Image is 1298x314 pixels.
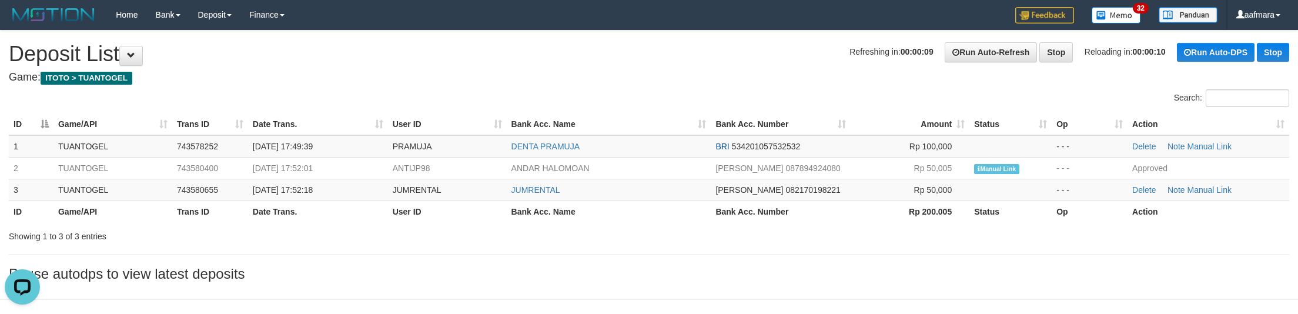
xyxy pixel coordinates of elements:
[9,157,53,179] td: 2
[9,42,1289,66] h1: Deposit List
[172,201,248,222] th: Trans ID
[253,185,313,195] span: [DATE] 17:52:18
[732,142,801,151] span: Copy 534201057532532 to clipboard
[1167,185,1185,195] a: Note
[511,142,580,151] a: DENTA PRAMUJA
[851,113,969,135] th: Amount: activate to sort column ascending
[53,135,172,158] td: TUANTOGEL
[507,113,711,135] th: Bank Acc. Name: activate to sort column ascending
[9,179,53,201] td: 3
[914,163,952,173] span: Rp 50,005
[1052,135,1128,158] td: - - -
[177,185,218,195] span: 743580655
[9,6,98,24] img: MOTION_logo.png
[1052,113,1128,135] th: Op: activate to sort column ascending
[253,163,313,173] span: [DATE] 17:52:01
[53,201,172,222] th: Game/API
[909,142,952,151] span: Rp 100,000
[1052,201,1128,222] th: Op
[53,179,172,201] td: TUANTOGEL
[393,185,441,195] span: JUMRENTAL
[785,185,840,195] span: Copy 082170198221 to clipboard
[172,113,248,135] th: Trans ID: activate to sort column ascending
[715,185,783,195] span: [PERSON_NAME]
[9,226,532,242] div: Showing 1 to 3 of 3 entries
[1187,142,1232,151] a: Manual Link
[1052,179,1128,201] td: - - -
[1174,89,1289,107] label: Search:
[53,113,172,135] th: Game/API: activate to sort column ascending
[1133,47,1166,56] strong: 00:00:10
[715,142,729,151] span: BRI
[1128,201,1289,222] th: Action
[388,113,507,135] th: User ID: activate to sort column ascending
[9,113,53,135] th: ID: activate to sort column descending
[711,113,851,135] th: Bank Acc. Number: activate to sort column ascending
[1015,7,1074,24] img: Feedback.jpg
[785,163,840,173] span: Copy 087894924080 to clipboard
[1085,47,1166,56] span: Reloading in:
[715,163,783,173] span: [PERSON_NAME]
[507,201,711,222] th: Bank Acc. Name
[974,164,1019,174] span: Manually Linked
[388,201,507,222] th: User ID
[1132,185,1156,195] a: Delete
[1177,43,1254,62] a: Run Auto-DPS
[248,113,388,135] th: Date Trans.: activate to sort column ascending
[177,142,218,151] span: 743578252
[1133,3,1149,14] span: 32
[1132,142,1156,151] a: Delete
[851,201,969,222] th: Rp 200.005
[1257,43,1289,62] a: Stop
[511,185,560,195] a: JUMRENTAL
[901,47,934,56] strong: 00:00:09
[253,142,313,151] span: [DATE] 17:49:39
[1128,157,1289,179] td: Approved
[1092,7,1141,24] img: Button%20Memo.svg
[41,72,132,85] span: ITOTO > TUANTOGEL
[9,72,1289,83] h4: Game:
[969,113,1052,135] th: Status: activate to sort column ascending
[1167,142,1185,151] a: Note
[1052,157,1128,179] td: - - -
[945,42,1037,62] a: Run Auto-Refresh
[53,157,172,179] td: TUANTOGEL
[1187,185,1232,195] a: Manual Link
[5,5,40,40] button: Open LiveChat chat widget
[1206,89,1289,107] input: Search:
[248,201,388,222] th: Date Trans.
[849,47,933,56] span: Refreshing in:
[711,201,851,222] th: Bank Acc. Number
[1159,7,1217,23] img: panduan.png
[393,163,430,173] span: ANTIJP98
[393,142,432,151] span: PRAMUJA
[177,163,218,173] span: 743580400
[914,185,952,195] span: Rp 50,000
[9,201,53,222] th: ID
[511,163,590,173] a: ANDAR HALOMOAN
[9,266,1289,282] h3: Pause autodps to view latest deposits
[969,201,1052,222] th: Status
[1128,113,1289,135] th: Action: activate to sort column ascending
[1039,42,1073,62] a: Stop
[9,135,53,158] td: 1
